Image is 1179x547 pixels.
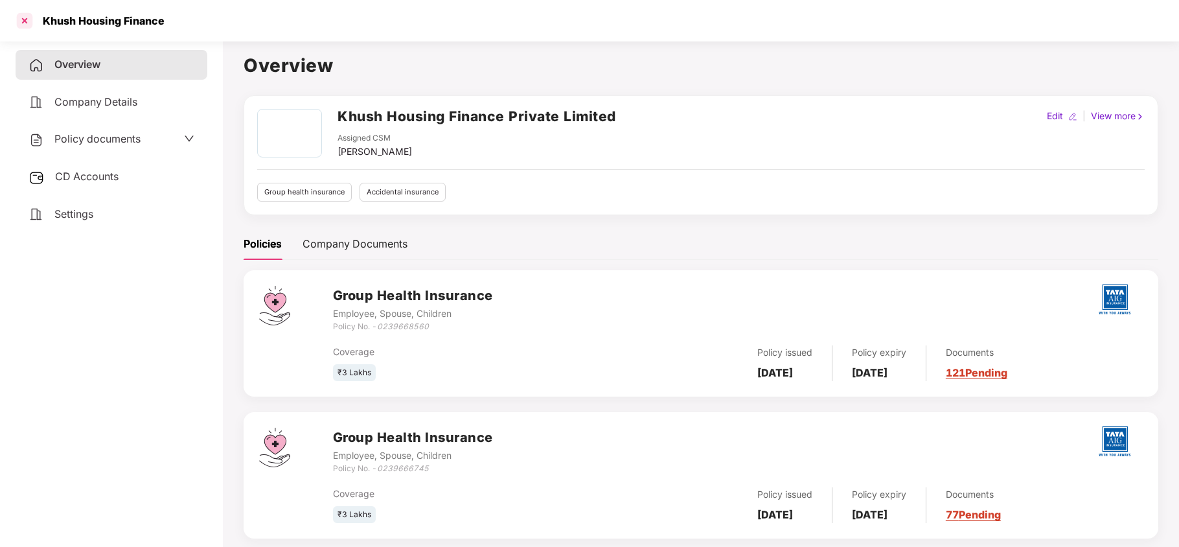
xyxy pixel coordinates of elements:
[244,236,282,252] div: Policies
[377,321,429,331] i: 0239668560
[54,132,141,145] span: Policy documents
[946,508,1001,521] a: 77 Pending
[1068,112,1077,121] img: editIcon
[29,207,44,222] img: svg+xml;base64,PHN2ZyB4bWxucz0iaHR0cDovL3d3dy53My5vcmcvMjAwMC9zdmciIHdpZHRoPSIyNCIgaGVpZ2h0PSIyNC...
[29,58,44,73] img: svg+xml;base64,PHN2ZyB4bWxucz0iaHR0cDovL3d3dy53My5vcmcvMjAwMC9zdmciIHdpZHRoPSIyNCIgaGVpZ2h0PSIyNC...
[338,106,616,127] h2: Khush Housing Finance Private Limited
[946,345,1007,360] div: Documents
[946,366,1007,379] a: 121 Pending
[54,95,137,108] span: Company Details
[852,366,887,379] b: [DATE]
[55,170,119,183] span: CD Accounts
[333,506,376,524] div: ₹3 Lakhs
[333,345,603,359] div: Coverage
[1044,109,1066,123] div: Edit
[333,463,493,475] div: Policy No. -
[303,236,407,252] div: Company Documents
[1092,277,1138,322] img: tatag.png
[333,321,493,333] div: Policy No. -
[757,487,812,502] div: Policy issued
[1088,109,1147,123] div: View more
[1080,109,1088,123] div: |
[35,14,165,27] div: Khush Housing Finance
[244,51,1158,80] h1: Overview
[852,508,887,521] b: [DATE]
[29,95,44,110] img: svg+xml;base64,PHN2ZyB4bWxucz0iaHR0cDovL3d3dy53My5vcmcvMjAwMC9zdmciIHdpZHRoPSIyNCIgaGVpZ2h0PSIyNC...
[333,286,493,306] h3: Group Health Insurance
[757,508,793,521] b: [DATE]
[757,366,793,379] b: [DATE]
[54,207,93,220] span: Settings
[257,183,352,202] div: Group health insurance
[333,428,493,448] h3: Group Health Insurance
[1136,112,1145,121] img: rightIcon
[377,463,429,473] i: 0239666745
[333,487,603,501] div: Coverage
[333,307,493,321] div: Employee, Spouse, Children
[184,134,194,144] span: down
[1092,419,1138,464] img: tatag.png
[360,183,446,202] div: Accidental insurance
[333,448,493,463] div: Employee, Spouse, Children
[757,345,812,360] div: Policy issued
[852,487,906,502] div: Policy expiry
[852,345,906,360] div: Policy expiry
[338,132,412,145] div: Assigned CSM
[54,58,100,71] span: Overview
[259,286,290,325] img: svg+xml;base64,PHN2ZyB4bWxucz0iaHR0cDovL3d3dy53My5vcmcvMjAwMC9zdmciIHdpZHRoPSI0Ny43MTQiIGhlaWdodD...
[946,487,1001,502] div: Documents
[29,170,45,185] img: svg+xml;base64,PHN2ZyB3aWR0aD0iMjUiIGhlaWdodD0iMjQiIHZpZXdCb3g9IjAgMCAyNSAyNCIgZmlsbD0ibm9uZSIgeG...
[333,364,376,382] div: ₹3 Lakhs
[29,132,44,148] img: svg+xml;base64,PHN2ZyB4bWxucz0iaHR0cDovL3d3dy53My5vcmcvMjAwMC9zdmciIHdpZHRoPSIyNCIgaGVpZ2h0PSIyNC...
[338,145,412,159] div: [PERSON_NAME]
[259,428,290,467] img: svg+xml;base64,PHN2ZyB4bWxucz0iaHR0cDovL3d3dy53My5vcmcvMjAwMC9zdmciIHdpZHRoPSI0Ny43MTQiIGhlaWdodD...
